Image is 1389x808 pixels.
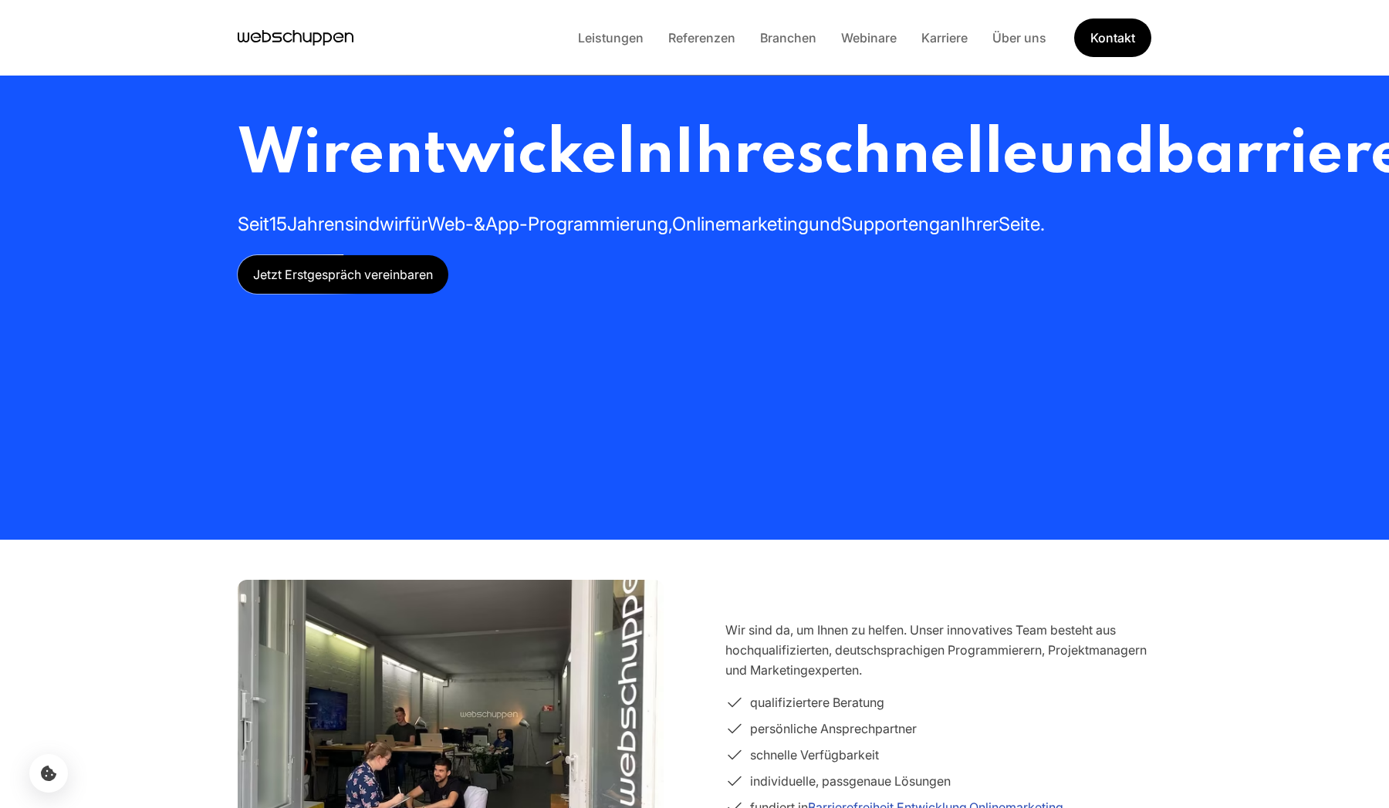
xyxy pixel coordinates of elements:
[674,124,796,187] span: Ihre
[750,719,917,739] span: persönliche Ansprechpartner
[1074,19,1151,57] a: Get Started
[999,213,1045,235] span: Seite.
[474,213,485,235] span: &
[349,124,674,187] span: entwickeln
[748,30,829,45] a: Branchen
[980,30,1059,45] a: Über uns
[269,213,287,235] span: 15
[485,213,672,235] span: App-Programmierung,
[345,213,380,235] span: sind
[428,213,474,235] span: Web-
[829,30,909,45] a: Webinare
[809,213,841,235] span: und
[656,30,748,45] a: Referenzen
[566,30,656,45] a: Leistungen
[750,745,879,765] span: schnelle Verfügbarkeit
[725,620,1151,680] p: Wir sind da, um Ihnen zu helfen. Unser innovatives Team besteht aus hochqualifizierten, deutschsp...
[672,213,809,235] span: Onlinemarketing
[909,30,980,45] a: Karriere
[380,213,404,235] span: wir
[238,213,269,235] span: Seit
[841,213,908,235] span: Support
[940,213,961,235] span: an
[287,213,345,235] span: Jahren
[238,255,448,294] a: Jetzt Erstgespräch vereinbaren
[961,213,999,235] span: Ihrer
[238,26,353,49] a: Hauptseite besuchen
[796,124,1038,187] span: schnelle
[1038,124,1154,187] span: und
[404,213,428,235] span: für
[29,754,68,793] button: Cookie-Einstellungen öffnen
[238,124,349,187] span: Wir
[750,692,884,712] span: qualifiziertere Beratung
[908,213,940,235] span: eng
[750,771,951,791] span: individuelle, passgenaue Lösungen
